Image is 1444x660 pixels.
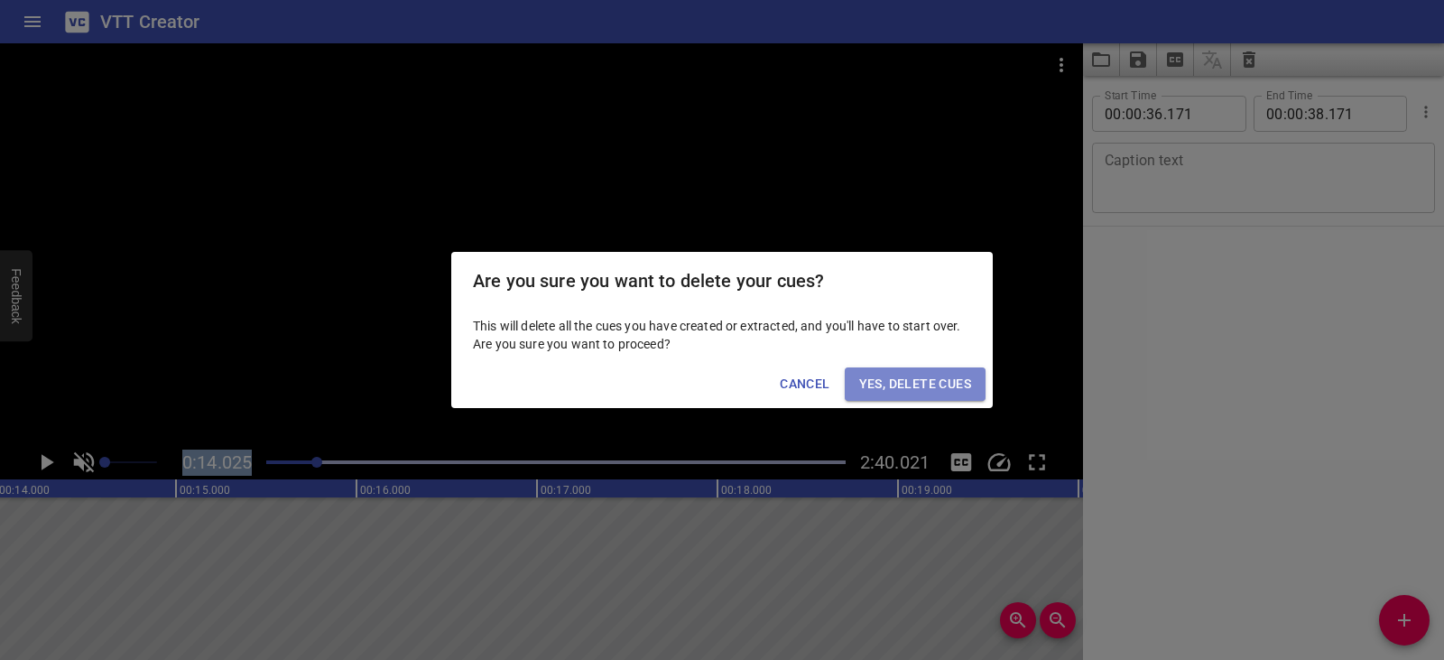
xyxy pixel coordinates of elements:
span: Yes, Delete Cues [859,373,971,395]
button: Cancel [773,367,837,401]
h2: Are you sure you want to delete your cues? [473,266,971,295]
span: Cancel [780,373,829,395]
button: Yes, Delete Cues [845,367,986,401]
div: This will delete all the cues you have created or extracted, and you'll have to start over. Are y... [451,310,993,360]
